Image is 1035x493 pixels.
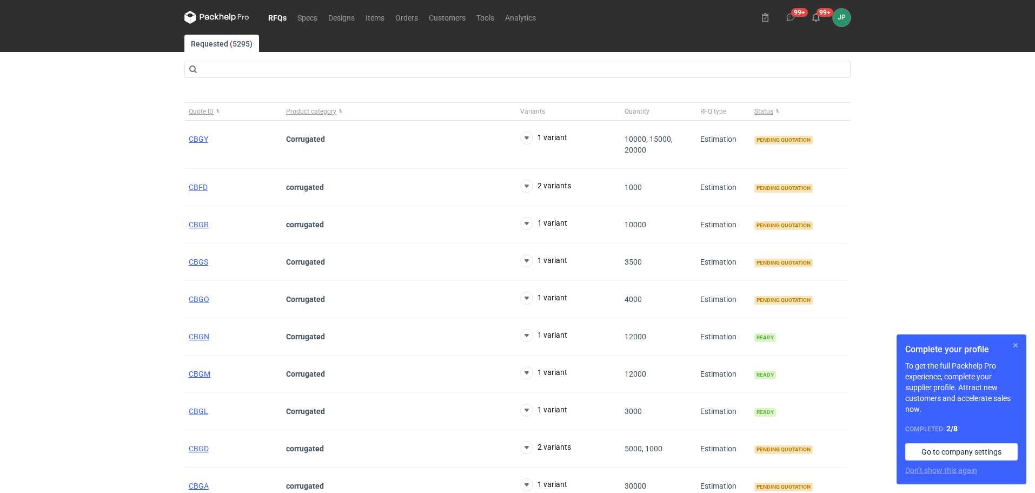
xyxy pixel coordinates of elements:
span: Ready [754,371,776,379]
span: 3000 [625,407,642,416]
strong: 2 / 8 [946,424,958,433]
a: Orders [390,11,423,24]
a: CBGY [189,135,208,143]
span: Pending quotation [754,221,813,230]
button: 1 variant [520,329,567,342]
a: CBFD [189,183,208,192]
button: 2 variants [520,180,571,193]
span: Status [754,107,773,116]
span: RFQ type [700,107,726,116]
span: Quantity [625,107,649,116]
a: CBGN [189,332,209,341]
a: RFQs [263,11,292,24]
button: Skip for now [1009,339,1022,352]
button: 99+ [807,9,825,26]
span: Quote ID [189,107,214,116]
strong: Corrugated [286,295,325,304]
strong: Corrugated [286,407,325,416]
button: JP [833,9,851,27]
span: 5000, 1000 [625,444,662,453]
a: Go to company settings [905,443,1018,461]
span: Pending quotation [754,259,813,267]
strong: corrugated [286,482,324,490]
a: CBGS [189,258,208,266]
button: Don’t show this again [905,465,977,476]
div: Estimation [696,206,750,244]
span: Pending quotation [754,445,813,454]
a: Tools [471,11,500,24]
a: Specs [292,11,323,24]
a: CBGD [189,444,209,453]
span: Product category [286,107,336,116]
span: Pending quotation [754,483,813,491]
span: 10000, 15000, 20000 [625,135,673,154]
strong: corrugated [286,220,324,229]
div: Estimation [696,356,750,393]
span: Pending quotation [754,136,813,144]
button: 2 variants [520,441,571,454]
span: Variants [520,107,545,116]
span: Pending quotation [754,184,813,193]
a: CBGL [189,407,208,416]
div: Estimation [696,121,750,169]
button: 1 variant [520,217,567,230]
div: Estimation [696,393,750,430]
span: 3500 [625,258,642,266]
a: CBGA [189,482,209,490]
strong: Corrugated [286,135,325,143]
button: Quote ID [184,103,282,120]
div: Estimation [696,430,750,468]
span: Ready [754,333,776,342]
a: Customers [423,11,471,24]
svg: Packhelp Pro [184,11,249,24]
button: Product category [282,103,516,120]
h1: Complete your profile [905,343,1018,356]
div: Estimation [696,281,750,318]
a: Items [360,11,390,24]
div: Justyna Powała [833,9,851,27]
a: CBGM [189,370,210,378]
div: Estimation [696,318,750,356]
a: CBGO [189,295,209,304]
button: 1 variant [520,478,567,491]
span: 1000 [625,183,642,192]
div: Estimation [696,169,750,206]
span: Pending quotation [754,296,813,305]
button: 1 variant [520,366,567,379]
a: CBGR [189,220,209,229]
button: 99+ [782,9,799,26]
span: 30000 [625,482,646,490]
a: Requested (5295) [184,35,259,52]
strong: corrugated [286,183,324,192]
strong: Corrugated [286,258,325,266]
span: Ready [754,408,776,417]
div: Completed: [905,423,1018,435]
div: Estimation [696,244,750,281]
a: Analytics [500,11,541,24]
button: 1 variant [520,254,567,267]
span: 12000 [625,332,646,341]
a: Designs [323,11,360,24]
button: Status [750,103,847,120]
strong: corrugated [286,444,324,453]
span: 10000 [625,220,646,229]
span: 12000 [625,370,646,378]
button: 1 variant [520,132,567,144]
button: 1 variant [520,292,567,305]
p: To get the full Packhelp Pro experience, complete your supplier profile. Attract new customers an... [905,360,1018,415]
button: 1 variant [520,404,567,417]
strong: Corrugated [286,332,325,341]
strong: Corrugated [286,370,325,378]
span: 4000 [625,295,642,304]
